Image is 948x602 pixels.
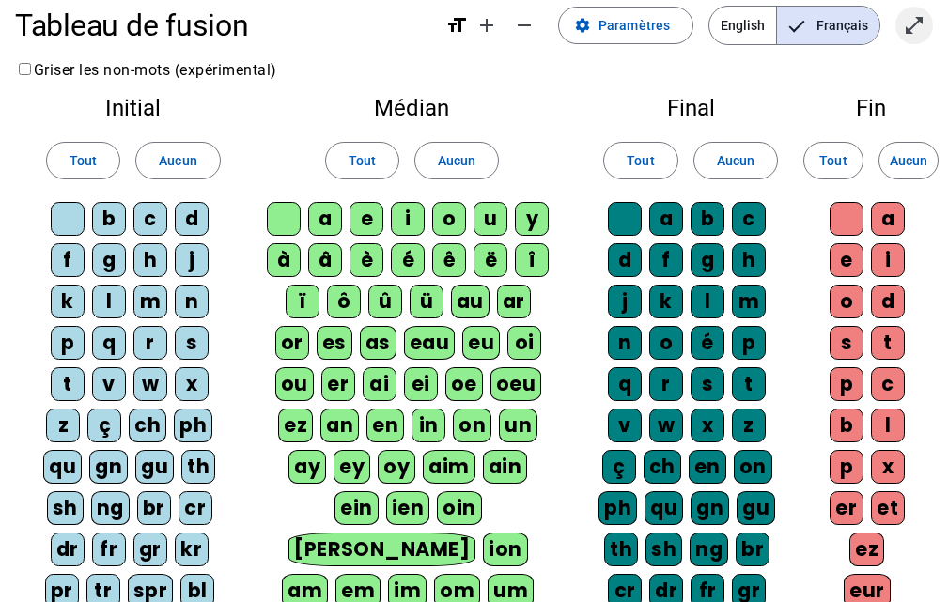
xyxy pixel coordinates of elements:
div: y [515,202,549,236]
div: oe [445,367,483,401]
div: ez [849,533,884,566]
div: o [649,326,683,360]
mat-icon: format_size [445,14,468,37]
div: c [871,367,905,401]
div: t [51,367,85,401]
div: t [732,367,766,401]
button: Aucun [414,142,499,179]
div: ez [278,409,313,442]
div: i [871,243,905,277]
div: a [649,202,683,236]
div: th [604,533,638,566]
div: k [51,285,85,318]
div: j [175,243,209,277]
div: un [499,409,537,442]
div: d [871,285,905,318]
div: ei [404,367,438,401]
div: j [608,285,642,318]
div: ç [87,409,121,442]
div: à [267,243,301,277]
div: ê [432,243,466,277]
div: e [350,202,383,236]
div: r [649,367,683,401]
div: a [871,202,905,236]
div: m [133,285,167,318]
div: l [92,285,126,318]
mat-icon: open_in_full [903,14,925,37]
div: z [46,409,80,442]
div: g [691,243,724,277]
div: qu [43,450,82,484]
span: Tout [70,149,97,172]
h2: Médian [267,97,558,119]
div: cr [179,491,212,525]
div: o [432,202,466,236]
div: ien [386,491,430,525]
div: p [830,450,863,484]
div: o [830,285,863,318]
div: ain [483,450,528,484]
span: Aucun [159,149,196,172]
div: ch [129,409,166,442]
div: e [830,243,863,277]
span: Français [777,7,879,44]
div: b [92,202,126,236]
div: c [732,202,766,236]
div: x [175,367,209,401]
div: oeu [490,367,542,401]
button: Aucun [135,142,220,179]
div: kr [175,533,209,566]
h2: Initial [30,97,237,119]
div: ph [174,409,212,442]
div: ï [286,285,319,318]
input: Griser les non-mots (expérimental) [19,63,31,75]
div: q [92,326,126,360]
div: gn [89,450,128,484]
button: Aucun [693,142,778,179]
div: i [391,202,425,236]
div: ou [275,367,314,401]
div: c [133,202,167,236]
span: Tout [349,149,376,172]
span: Paramètres [598,14,670,37]
div: f [649,243,683,277]
div: m [732,285,766,318]
div: et [871,491,905,525]
div: x [691,409,724,442]
div: ay [288,450,326,484]
div: k [649,285,683,318]
div: on [734,450,772,484]
div: gu [135,450,174,484]
div: u [474,202,507,236]
div: oy [378,450,415,484]
div: p [732,326,766,360]
div: v [92,367,126,401]
div: r [133,326,167,360]
div: fr [92,533,126,566]
div: z [732,409,766,442]
div: q [608,367,642,401]
div: th [181,450,215,484]
div: l [871,409,905,442]
div: é [691,326,724,360]
button: Diminuer la taille de la police [505,7,543,44]
div: er [830,491,863,525]
button: Paramètres [558,7,693,44]
div: n [175,285,209,318]
div: f [51,243,85,277]
h2: Final [587,97,794,119]
div: en [366,409,404,442]
span: Aucun [438,149,475,172]
div: ë [474,243,507,277]
span: Aucun [890,149,927,172]
div: in [412,409,445,442]
span: English [709,7,776,44]
div: qu [645,491,683,525]
div: ch [644,450,681,484]
div: g [92,243,126,277]
span: Aucun [717,149,754,172]
div: as [360,326,396,360]
div: s [830,326,863,360]
div: d [175,202,209,236]
div: gu [737,491,775,525]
